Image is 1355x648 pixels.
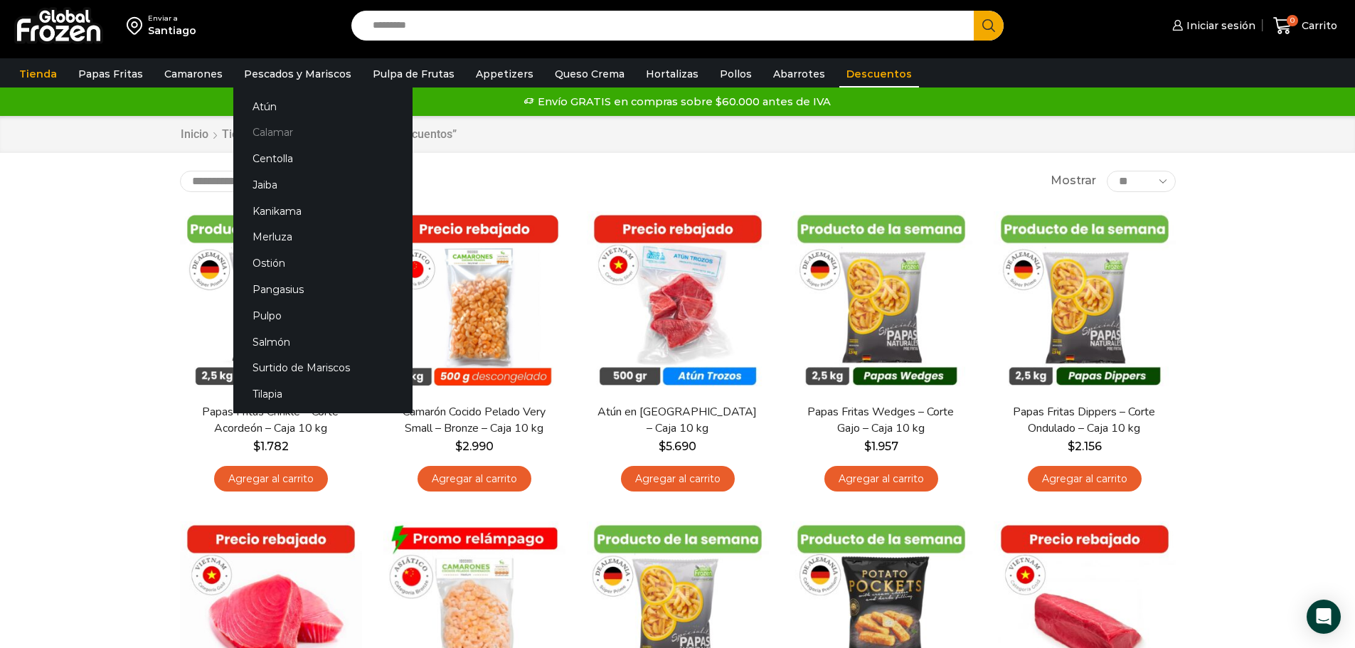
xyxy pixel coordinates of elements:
[595,404,759,437] a: Atún en [GEOGRAPHIC_DATA] – Caja 10 kg
[180,127,457,143] nav: Breadcrumb
[1068,440,1102,453] bdi: 2.156
[233,355,413,381] a: Surtido de Mariscos
[253,440,260,453] span: $
[233,146,413,172] a: Centolla
[659,440,696,453] bdi: 5.690
[1169,11,1255,40] a: Iniciar sesión
[839,60,919,87] a: Descuentos
[233,302,413,329] a: Pulpo
[233,329,413,355] a: Salmón
[1307,600,1341,634] div: Open Intercom Messenger
[157,60,230,87] a: Camarones
[548,60,632,87] a: Queso Crema
[127,14,148,38] img: address-field-icon.svg
[233,171,413,198] a: Jaiba
[366,60,462,87] a: Pulpa de Frutas
[418,466,531,492] a: Agregar al carrito: “Camarón Cocido Pelado Very Small - Bronze - Caja 10 kg”
[713,60,759,87] a: Pollos
[392,404,556,437] a: Camarón Cocido Pelado Very Small – Bronze – Caja 10 kg
[233,224,413,250] a: Merluza
[1068,440,1075,453] span: $
[1270,9,1341,43] a: 0 Carrito
[180,127,209,143] a: Inicio
[253,440,289,453] bdi: 1.782
[621,466,735,492] a: Agregar al carrito: “Atún en Trozos - Caja 10 kg”
[148,23,196,38] div: Santiago
[639,60,706,87] a: Hortalizas
[233,198,413,224] a: Kanikama
[188,404,352,437] a: Papas Fritas Crinkle – Corte Acordeón – Caja 10 kg
[233,381,413,408] a: Tilapia
[766,60,832,87] a: Abarrotes
[1287,15,1298,26] span: 0
[469,60,541,87] a: Appetizers
[148,14,196,23] div: Enviar a
[824,466,938,492] a: Agregar al carrito: “Papas Fritas Wedges – Corte Gajo - Caja 10 kg”
[12,60,64,87] a: Tienda
[237,60,358,87] a: Pescados y Mariscos
[233,93,413,119] a: Atún
[233,277,413,303] a: Pangasius
[799,404,962,437] a: Papas Fritas Wedges – Corte Gajo – Caja 10 kg
[455,440,494,453] bdi: 2.990
[233,119,413,146] a: Calamar
[455,440,462,453] span: $
[1051,173,1096,189] span: Mostrar
[864,440,871,453] span: $
[214,466,328,492] a: Agregar al carrito: “Papas Fritas Crinkle - Corte Acordeón - Caja 10 kg”
[233,250,413,277] a: Ostión
[659,440,666,453] span: $
[974,11,1004,41] button: Search button
[180,171,361,192] select: Pedido de la tienda
[864,440,898,453] bdi: 1.957
[71,60,150,87] a: Papas Fritas
[1183,18,1255,33] span: Iniciar sesión
[221,127,258,143] a: Tienda
[1298,18,1337,33] span: Carrito
[1002,404,1166,437] a: Papas Fritas Dippers – Corte Ondulado – Caja 10 kg
[1028,466,1142,492] a: Agregar al carrito: “Papas Fritas Dippers - Corte Ondulado - Caja 10 kg”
